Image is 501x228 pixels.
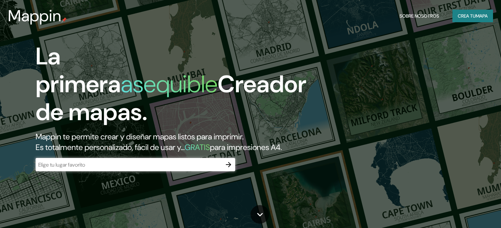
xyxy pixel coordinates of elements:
[452,10,493,22] button: Crea tumapa
[400,13,439,19] font: Sobre nosotros
[210,142,282,152] font: para impresiones A4.
[36,142,185,152] font: Es totalmente personalizado, fácil de usar y...
[397,10,442,22] button: Sobre nosotros
[36,131,244,142] font: Mappin te permite crear y diseñar mapas listos para imprimir.
[458,13,476,19] font: Crea tu
[185,142,210,152] font: GRATIS
[36,161,222,169] input: Elige tu lugar favorito
[476,13,488,19] font: mapa
[8,5,62,26] font: Mappin
[62,17,67,23] img: pin de mapeo
[36,69,306,127] font: Creador de mapas.
[36,41,121,100] font: La primera
[121,69,218,100] font: asequible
